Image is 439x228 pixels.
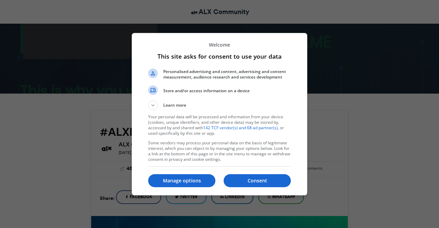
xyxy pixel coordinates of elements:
[163,102,186,110] span: Learn more
[163,88,291,94] span: Store and/or access information on a device
[148,100,291,110] button: Learn more
[148,140,291,162] p: Some vendors may process your personal data on the basis of legitimate interest, which you can ob...
[224,174,291,187] button: Consent
[163,69,291,80] span: Personalised advertising and content, advertising and content measurement, audience research and ...
[148,177,215,184] p: Manage options
[148,52,291,60] h1: This site asks for consent to use your data
[148,174,215,187] button: Manage options
[224,177,291,184] p: Consent
[132,33,307,195] div: This site asks for consent to use your data
[203,125,278,131] a: 142 TCF vendor(s) and 68 ad partner(s)
[148,114,291,136] p: Your personal data will be processed and information from your device (cookies, unique identifier...
[148,41,291,48] p: Welcome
